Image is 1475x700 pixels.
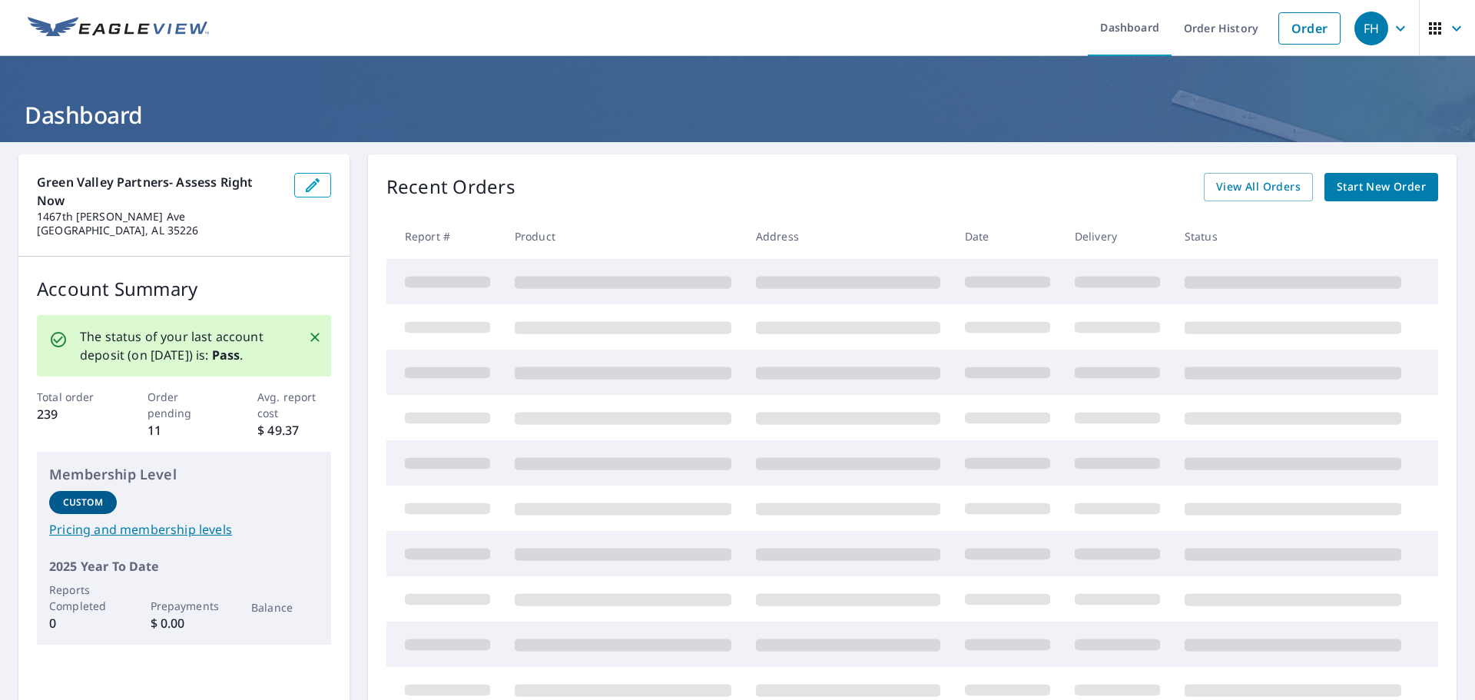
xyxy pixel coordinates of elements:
[251,599,319,615] p: Balance
[49,557,319,576] p: 2025 Year To Date
[1062,214,1172,259] th: Delivery
[1204,173,1313,201] a: View All Orders
[37,173,282,210] p: Green Valley Partners- Assess Right Now
[37,405,111,423] p: 239
[386,173,515,201] p: Recent Orders
[305,327,325,347] button: Close
[386,214,502,259] th: Report #
[1354,12,1388,45] div: FH
[1172,214,1414,259] th: Status
[147,421,221,440] p: 11
[212,347,240,363] b: Pass
[37,210,282,224] p: 1467th [PERSON_NAME] Ave
[1278,12,1341,45] a: Order
[502,214,744,259] th: Product
[49,582,117,614] p: Reports Completed
[49,614,117,632] p: 0
[953,214,1062,259] th: Date
[18,99,1457,131] h1: Dashboard
[1216,177,1301,197] span: View All Orders
[151,598,218,614] p: Prepayments
[151,614,218,632] p: $ 0.00
[744,214,953,259] th: Address
[28,17,209,40] img: EV Logo
[1324,173,1438,201] a: Start New Order
[37,389,111,405] p: Total order
[49,520,319,539] a: Pricing and membership levels
[49,464,319,485] p: Membership Level
[1337,177,1426,197] span: Start New Order
[80,327,290,364] p: The status of your last account deposit (on [DATE]) is: .
[37,275,331,303] p: Account Summary
[63,496,103,509] p: Custom
[147,389,221,421] p: Order pending
[257,389,331,421] p: Avg. report cost
[257,421,331,440] p: $ 49.37
[37,224,282,237] p: [GEOGRAPHIC_DATA], AL 35226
